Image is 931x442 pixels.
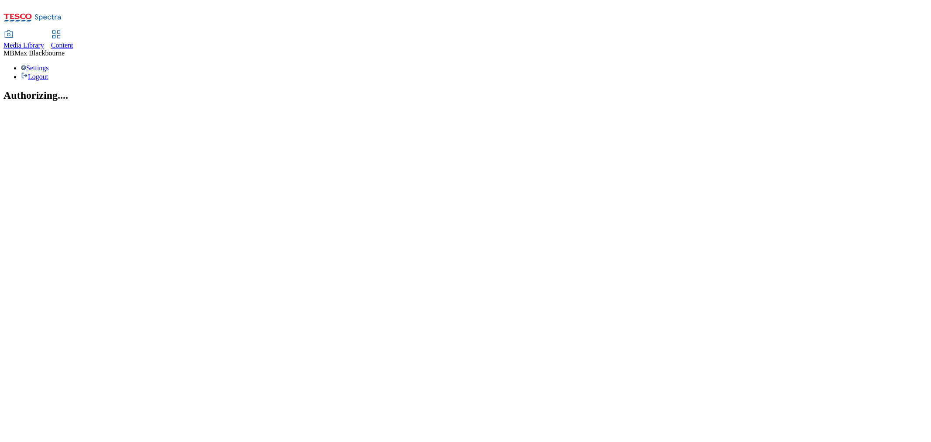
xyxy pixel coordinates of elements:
span: Media Library [3,41,44,49]
span: Max Blackbourne [14,49,65,57]
a: Media Library [3,31,44,49]
span: MB [3,49,14,57]
span: Content [51,41,73,49]
a: Content [51,31,73,49]
h2: Authorizing.... [3,90,928,101]
a: Logout [21,73,48,80]
a: Settings [21,64,49,72]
